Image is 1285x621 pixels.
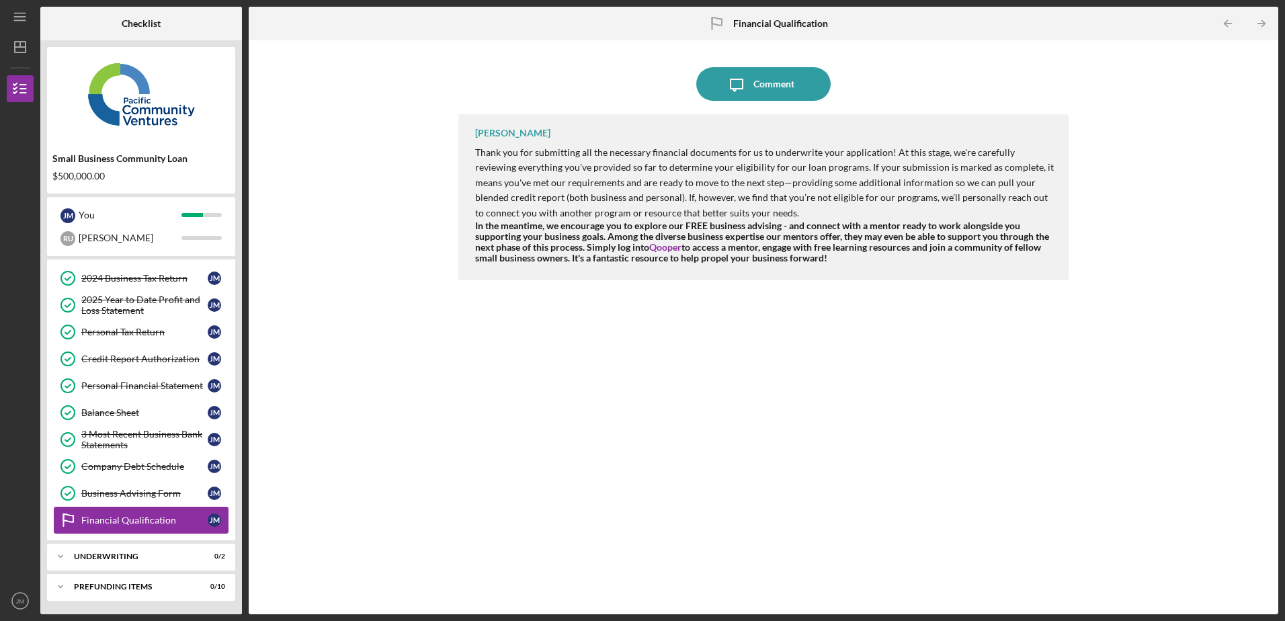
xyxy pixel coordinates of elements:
div: J M [60,208,75,223]
div: [PERSON_NAME] [79,226,181,249]
div: Balance Sheet [81,407,208,418]
a: Company Debt ScheduleJM [54,453,229,480]
div: 2025 Year to Date Profit and Loss Statement [81,294,208,316]
div: Financial Qualification [81,515,208,526]
div: J M [208,460,221,473]
div: R U [60,231,75,246]
a: Business Advising FormJM [54,480,229,507]
div: Prefunding Items [74,583,192,591]
div: Credit Report Authorization [81,354,208,364]
div: 0 / 2 [201,552,225,561]
a: Qooper [649,241,681,253]
div: J M [208,406,221,419]
div: Company Debt Schedule [81,461,208,472]
a: Personal Tax ReturnJM [54,319,229,345]
a: 2025 Year to Date Profit and Loss StatementJM [54,292,229,319]
div: You [79,204,181,226]
div: 0 / 10 [201,583,225,591]
button: Comment [696,67,831,101]
div: J M [208,513,221,527]
div: Personal Tax Return [81,327,208,337]
a: 2024 Business Tax ReturnJM [54,265,229,292]
div: [PERSON_NAME] [475,128,550,138]
b: Financial Qualification [733,18,828,29]
button: JM [7,587,34,614]
div: J M [208,272,221,285]
div: Underwriting [74,552,192,561]
b: Checklist [122,18,161,29]
a: Credit Report AuthorizationJM [54,345,229,372]
div: 2024 Business Tax Return [81,273,208,284]
a: Financial QualificationJM [54,507,229,534]
div: Business Advising Form [81,488,208,499]
div: J M [208,433,221,446]
div: J M [208,379,221,392]
a: Personal Financial StatementJM [54,372,229,399]
div: J M [208,487,221,500]
img: Product logo [47,54,235,134]
div: Small Business Community Loan [52,153,230,164]
strong: In the meantime, we encourage you to explore our FREE business advising - and connect with a ment... [475,220,1049,263]
a: Balance SheetJM [54,399,229,426]
div: J M [208,325,221,339]
div: 3 Most Recent Business Bank Statements [81,429,208,450]
text: JM [16,597,25,605]
p: Thank you for submitting all the necessary financial documents for us to underwrite your applicat... [475,145,1054,220]
div: J M [208,298,221,312]
div: Comment [753,67,794,101]
div: $500,000.00 [52,171,230,181]
div: J M [208,352,221,366]
a: 3 Most Recent Business Bank StatementsJM [54,426,229,453]
div: Personal Financial Statement [81,380,208,391]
